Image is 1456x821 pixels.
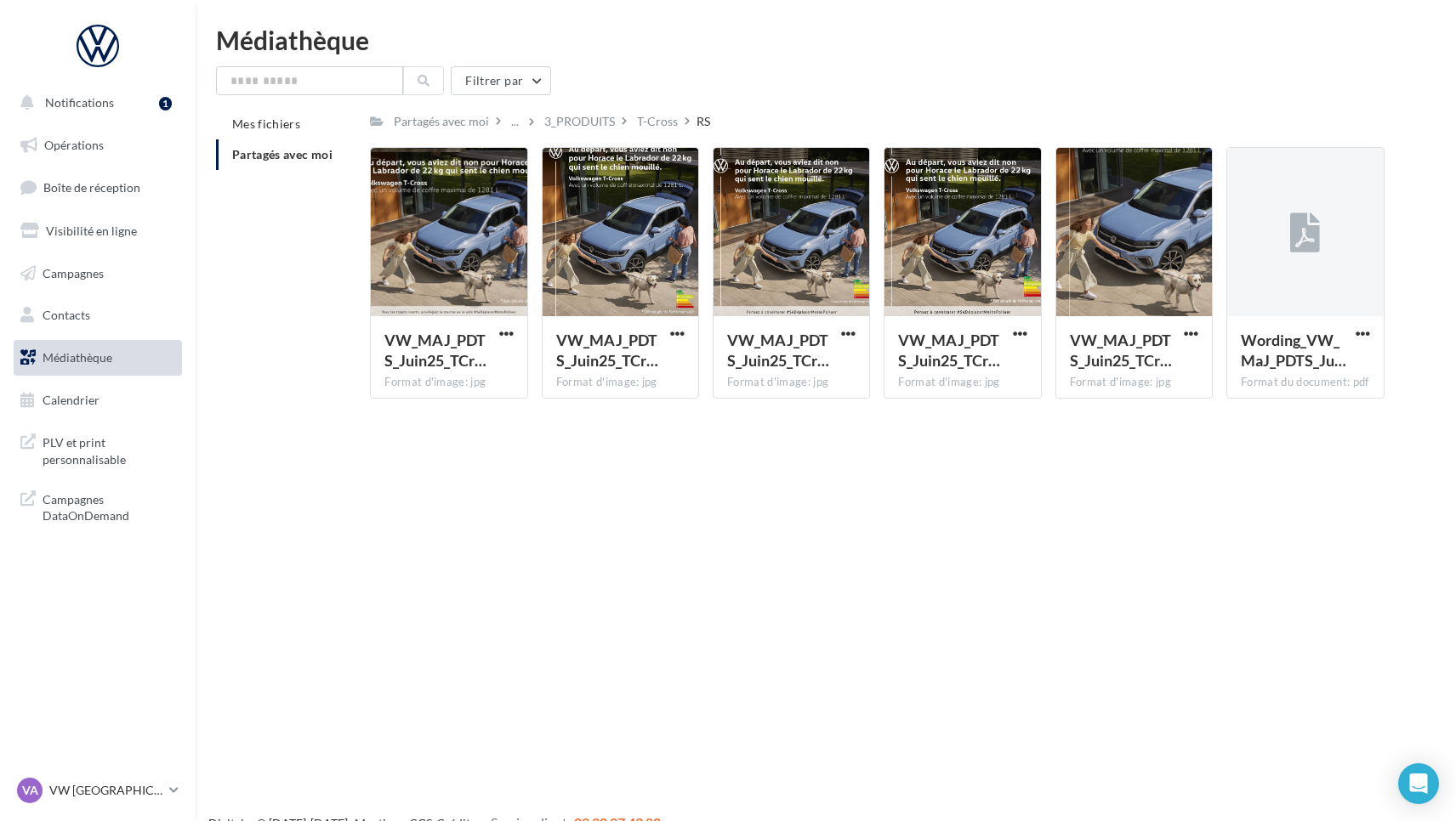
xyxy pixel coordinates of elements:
div: Format d'image: jpg [727,375,856,390]
div: T-Cross [637,113,678,130]
span: Visibilité en ligne [46,224,137,238]
span: VW_MAJ_PDTS_Juin25_TCross_RS-GMB_720x720px [898,331,1000,370]
span: Calendrier [43,393,100,407]
div: Médiathèque [216,27,1436,53]
span: VA [22,782,38,799]
span: VW_MAJ_PDTS_Juin25_TCross_RS-INSTA [556,331,658,370]
div: Format d'image: jpg [384,375,513,390]
span: Boîte de réception [43,180,140,195]
div: Partagés avec moi [394,113,489,130]
p: VW [GEOGRAPHIC_DATA] [49,782,162,799]
span: Contacts [43,308,90,322]
span: Partagés avec moi [232,147,333,161]
button: Notifications 1 [10,85,179,121]
a: Opérations [10,127,185,163]
div: Format d'image: jpg [898,375,1027,390]
a: PLV et print personnalisable [10,424,185,474]
div: Format d'image: jpg [556,375,685,390]
span: VW_MAJ_PDTS_Juin25_TCross_RS-STORY [1070,331,1172,370]
span: Médiathèque [43,350,112,365]
span: VW_MAJ_PDTS_Juin25_TCross_RS-GMB [384,331,486,370]
span: Wording_VW_MaJ_PDTS_Juin25_TCross.key [1241,331,1346,370]
a: Contacts [10,297,185,333]
a: Visibilité en ligne [10,213,185,249]
div: Format d'image: jpg [1070,375,1198,390]
a: Médiathèque [10,340,185,376]
a: Campagnes [10,256,185,292]
div: 3_PRODUITS [544,113,615,130]
span: Notifications [45,95,114,110]
div: 1 [159,97,172,110]
a: Campagnes DataOnDemand [10,481,185,531]
div: Format du document: pdf [1241,375,1369,390]
span: VW_MAJ_PDTS_Juin25_TCross_RS-CARRE [727,331,829,370]
span: PLV et print personnalisable [43,431,175,467]
span: Campagnes [43,265,104,280]
a: Boîte de réception [10,169,185,206]
a: VA VW [GEOGRAPHIC_DATA] [14,774,182,807]
a: Calendrier [10,382,185,418]
button: Filtrer par [451,66,551,95]
div: ... [508,110,522,133]
span: Mes fichiers [232,116,300,131]
span: Campagnes DataOnDemand [43,488,175,524]
span: Opérations [44,138,104,152]
div: RS [697,113,710,130]
div: Open Intercom Messenger [1398,763,1439,804]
